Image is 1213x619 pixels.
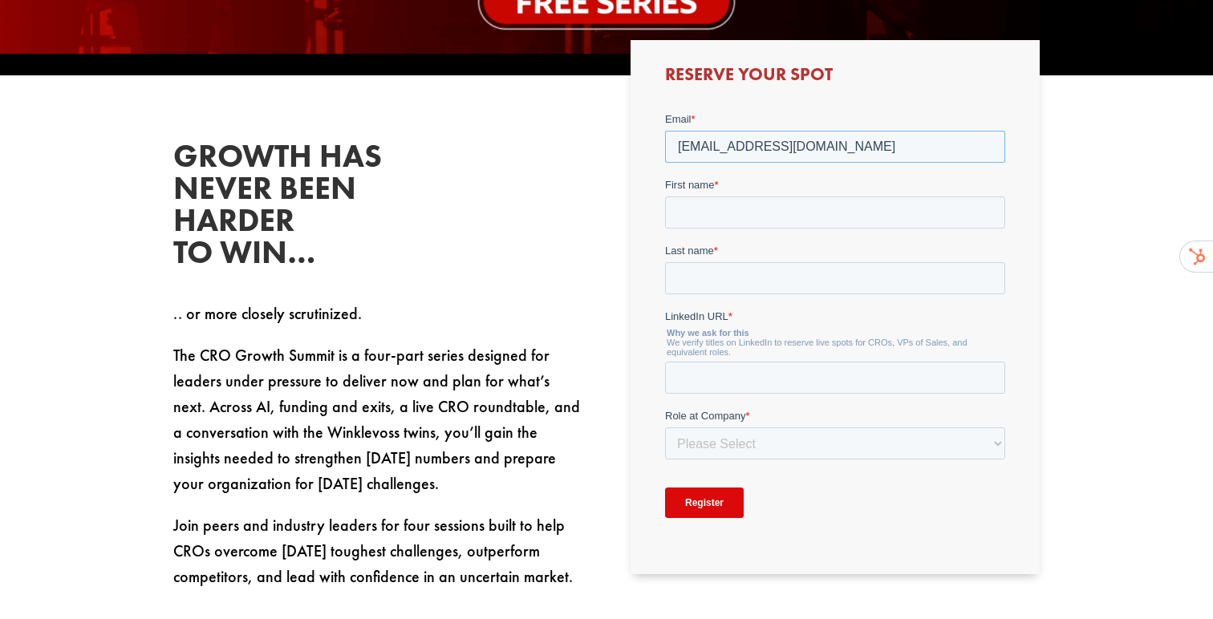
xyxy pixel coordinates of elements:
span: The CRO Growth Summit is a four-part series designed for leaders under pressure to deliver now an... [173,345,580,494]
span: .. or more closely scrutinized. [173,303,362,324]
iframe: Form 0 [665,111,1005,548]
h3: Reserve Your Spot [665,66,1005,91]
span: Join peers and industry leaders for four sessions built to help CROs overcome [DATE] toughest cha... [173,515,573,587]
h2: Growth has never been harder to win… [173,140,414,277]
